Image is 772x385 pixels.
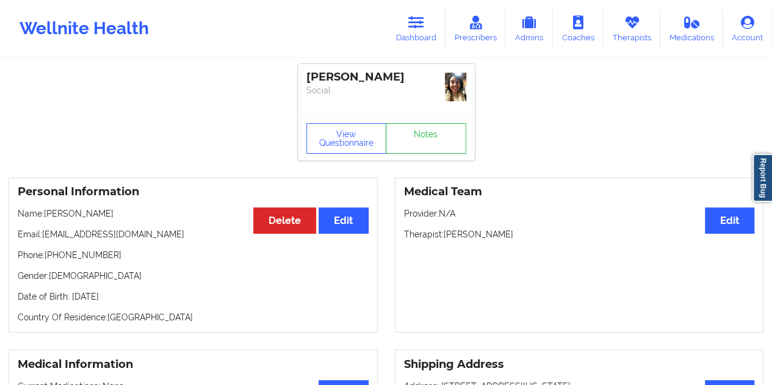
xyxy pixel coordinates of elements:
[723,9,772,49] a: Account
[446,9,506,49] a: Prescribers
[18,270,369,282] p: Gender: [DEMOGRAPHIC_DATA]
[18,290,369,303] p: Date of Birth: [DATE]
[553,9,604,49] a: Coaches
[18,249,369,261] p: Phone: [PHONE_NUMBER]
[18,358,369,372] h3: Medical Information
[387,9,446,49] a: Dashboard
[18,185,369,199] h3: Personal Information
[386,123,466,154] a: Notes
[752,154,772,202] a: Report Bug
[604,9,660,49] a: Therapists
[404,207,755,220] p: Provider: N/A
[18,311,369,323] p: Country Of Residence: [GEOGRAPHIC_DATA]
[306,123,387,154] button: View Questionnaire
[404,358,755,372] h3: Shipping Address
[505,9,553,49] a: Admins
[705,207,754,234] button: Edit
[306,84,466,96] p: Social
[306,70,466,84] div: [PERSON_NAME]
[404,185,755,199] h3: Medical Team
[18,228,369,240] p: Email: [EMAIL_ADDRESS][DOMAIN_NAME]
[660,9,723,49] a: Medications
[253,207,316,234] button: Delete
[445,73,466,101] img: 37da9182-0b0d-4e22-a6df-b17cae0486c0_e22a198b-fa54-4508-bb71-cd4147cffdb5image.jpg
[18,207,369,220] p: Name: [PERSON_NAME]
[404,228,755,240] p: Therapist: [PERSON_NAME]
[319,207,368,234] button: Edit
